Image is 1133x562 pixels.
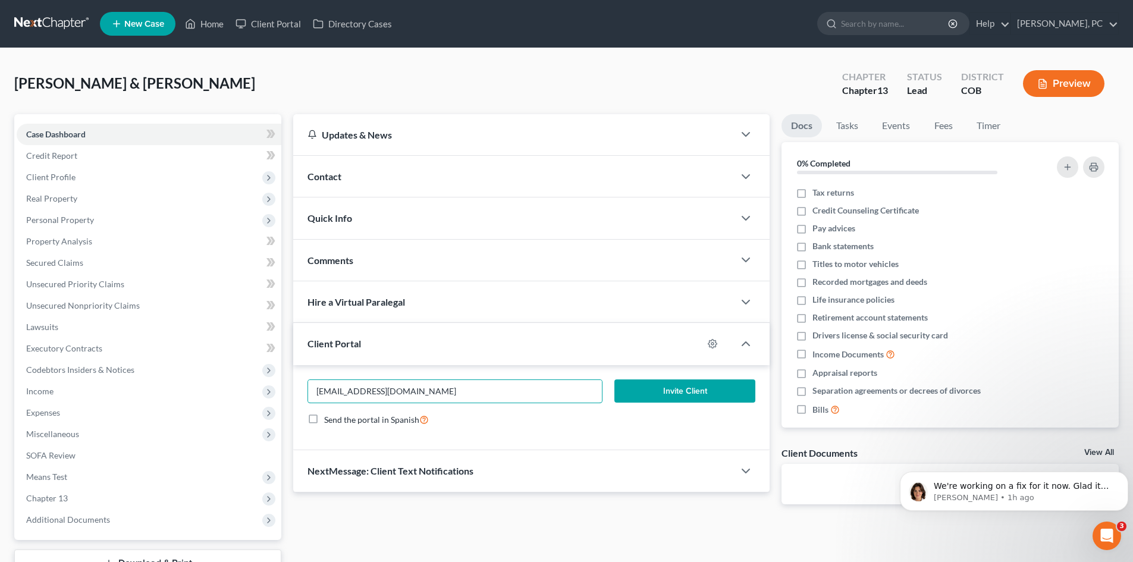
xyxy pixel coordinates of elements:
div: Lead [907,84,942,98]
strong: 0% Completed [797,158,850,168]
a: Case Dashboard [17,124,281,145]
span: Life insurance policies [812,294,895,306]
span: 13 [877,84,888,96]
span: Send the portal in Spanish [324,415,419,425]
span: Real Property [26,193,77,203]
span: Codebtors Insiders & Notices [26,365,134,375]
a: Fees [924,114,962,137]
div: Updates & News [307,128,720,141]
a: Home [179,13,230,34]
button: Invite Client [614,379,756,403]
input: Search by name... [841,12,950,34]
div: Client Documents [782,447,858,459]
span: Recorded mortgages and deeds [812,276,927,288]
span: Drivers license & social security card [812,329,948,341]
p: No client documents yet. [791,473,1109,485]
a: Docs [782,114,822,137]
span: Means Test [26,472,67,482]
span: Separation agreements or decrees of divorces [812,385,981,397]
a: Credit Report [17,145,281,167]
a: [PERSON_NAME], PC [1011,13,1118,34]
a: Lawsuits [17,316,281,338]
span: Expenses [26,407,60,417]
span: Personal Property [26,215,94,225]
span: Bank statements [812,240,874,252]
span: Quick Info [307,212,352,224]
a: Tasks [827,114,868,137]
span: NextMessage: Client Text Notifications [307,465,473,476]
span: SOFA Review [26,450,76,460]
div: District [961,70,1004,84]
span: Unsecured Nonpriority Claims [26,300,140,310]
span: Client Portal [307,338,361,349]
iframe: Intercom notifications message [895,447,1133,530]
a: Events [872,114,919,137]
span: Credit Counseling Certificate [812,205,919,216]
span: Additional Documents [26,514,110,525]
a: Client Portal [230,13,307,34]
button: Preview [1023,70,1104,97]
div: Status [907,70,942,84]
span: [PERSON_NAME] & [PERSON_NAME] [14,74,255,92]
span: Miscellaneous [26,429,79,439]
span: Appraisal reports [812,367,877,379]
span: Case Dashboard [26,129,86,139]
span: Executory Contracts [26,343,102,353]
span: Tax returns [812,187,854,199]
span: Client Profile [26,172,76,182]
a: Secured Claims [17,252,281,274]
iframe: Intercom live chat [1093,522,1121,550]
div: Chapter [842,84,888,98]
span: Unsecured Priority Claims [26,279,124,289]
span: New Case [124,20,164,29]
span: Titles to motor vehicles [812,258,899,270]
span: Credit Report [26,150,77,161]
a: Directory Cases [307,13,398,34]
a: Unsecured Nonpriority Claims [17,295,281,316]
a: Property Analysis [17,231,281,252]
span: Retirement account statements [812,312,928,324]
div: Chapter [842,70,888,84]
a: Executory Contracts [17,338,281,359]
div: COB [961,84,1004,98]
a: Timer [967,114,1010,137]
input: Enter email [308,380,601,403]
span: Property Analysis [26,236,92,246]
span: Comments [307,255,353,266]
span: Pay advices [812,222,855,234]
span: Contact [307,171,341,182]
span: Hire a Virtual Paralegal [307,296,405,307]
span: Bills [812,404,828,416]
a: Help [970,13,1010,34]
span: Income [26,386,54,396]
span: Secured Claims [26,258,83,268]
span: 3 [1117,522,1126,531]
a: Unsecured Priority Claims [17,274,281,295]
span: Lawsuits [26,322,58,332]
span: Chapter 13 [26,493,68,503]
a: SOFA Review [17,445,281,466]
span: Income Documents [812,348,884,360]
